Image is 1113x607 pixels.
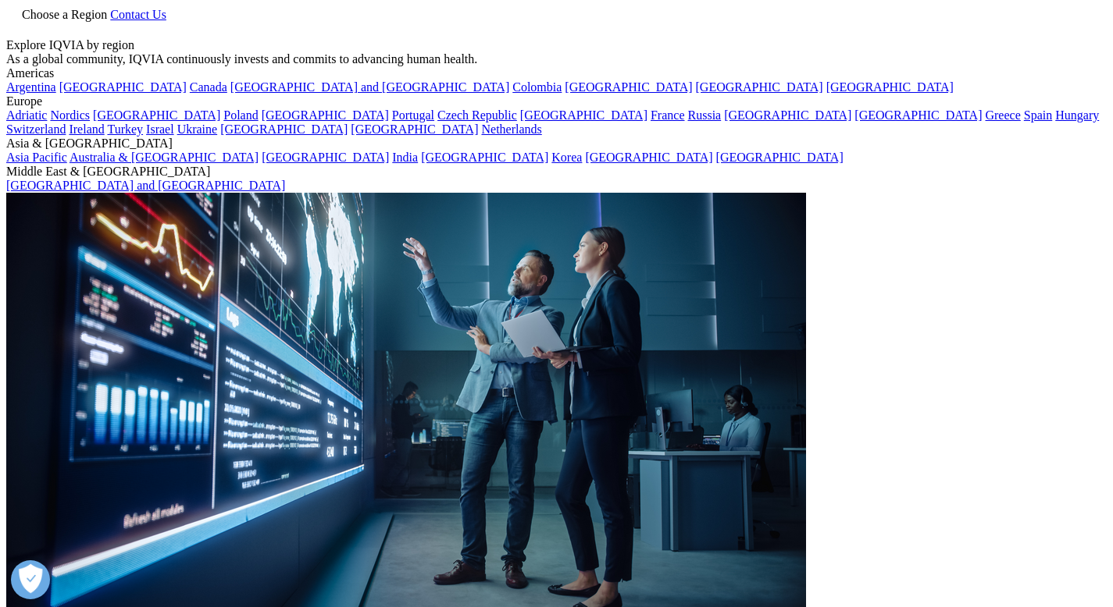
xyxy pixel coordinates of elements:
[223,108,258,122] a: Poland
[512,80,562,94] a: Colombia
[59,80,187,94] a: [GEOGRAPHIC_DATA]
[6,151,67,164] a: Asia Pacific
[190,80,227,94] a: Canada
[565,80,692,94] a: [GEOGRAPHIC_DATA]
[651,108,685,122] a: France
[392,108,434,122] a: Portugal
[520,108,647,122] a: [GEOGRAPHIC_DATA]
[6,94,1107,108] div: Europe
[262,108,389,122] a: [GEOGRAPHIC_DATA]
[11,560,50,599] button: Abrir preferencias
[6,38,1107,52] div: Explore IQVIA by region
[392,151,418,164] a: India
[481,122,541,136] a: Netherlands
[6,122,66,136] a: Switzerland
[1055,108,1099,122] a: Hungary
[437,108,517,122] a: Czech Republic
[6,80,56,94] a: Argentina
[230,80,509,94] a: [GEOGRAPHIC_DATA] and [GEOGRAPHIC_DATA]
[854,108,982,122] a: [GEOGRAPHIC_DATA]
[6,66,1107,80] div: Americas
[107,122,143,136] a: Turkey
[6,179,285,192] a: [GEOGRAPHIC_DATA] and [GEOGRAPHIC_DATA]
[985,108,1020,122] a: Greece
[6,52,1107,66] div: As a global community, IQVIA continuously invests and commits to advancing human health.
[716,151,844,164] a: [GEOGRAPHIC_DATA]
[724,108,851,122] a: [GEOGRAPHIC_DATA]
[1024,108,1052,122] a: Spain
[6,108,47,122] a: Adriatic
[551,151,582,164] a: Korea
[421,151,548,164] a: [GEOGRAPHIC_DATA]
[696,80,823,94] a: [GEOGRAPHIC_DATA]
[22,8,107,21] span: Choose a Region
[585,151,712,164] a: [GEOGRAPHIC_DATA]
[177,122,218,136] a: Ukraine
[69,122,104,136] a: Ireland
[826,80,954,94] a: [GEOGRAPHIC_DATA]
[70,151,259,164] a: Australia & [GEOGRAPHIC_DATA]
[262,151,389,164] a: [GEOGRAPHIC_DATA]
[220,122,348,136] a: [GEOGRAPHIC_DATA]
[688,108,722,122] a: Russia
[6,137,1107,151] div: Asia & [GEOGRAPHIC_DATA]
[93,108,220,122] a: [GEOGRAPHIC_DATA]
[351,122,478,136] a: [GEOGRAPHIC_DATA]
[50,108,90,122] a: Nordics
[110,8,166,21] a: Contact Us
[146,122,174,136] a: Israel
[6,165,1107,179] div: Middle East & [GEOGRAPHIC_DATA]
